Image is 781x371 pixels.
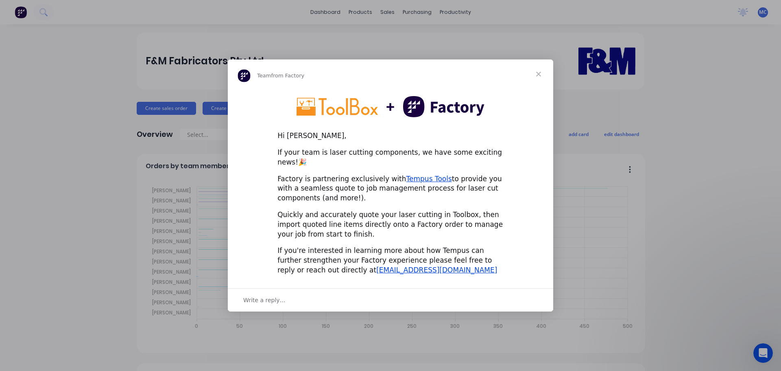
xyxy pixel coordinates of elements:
[277,210,504,239] div: Quickly and accurately quote your laser cutting in Toolbox, then import quoted line items directl...
[271,72,304,79] span: from Factory
[257,72,271,79] span: Team
[228,288,553,312] div: Open conversation and reply
[277,174,504,203] div: Factory is partnering exclusively with to provide you with a seamless quote to job management pro...
[376,266,497,274] a: [EMAIL_ADDRESS][DOMAIN_NAME]
[406,175,452,183] a: Tempus Tools
[238,69,251,82] img: Profile image for Team
[243,295,286,305] span: Write a reply…
[277,131,504,141] div: Hi [PERSON_NAME],
[524,59,553,89] span: Close
[277,148,504,167] div: If your team is laser cutting components, we have some exciting news!🎉
[277,246,504,275] div: If you're interested in learning more about how Tempus can further strengthen your Factory experi...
